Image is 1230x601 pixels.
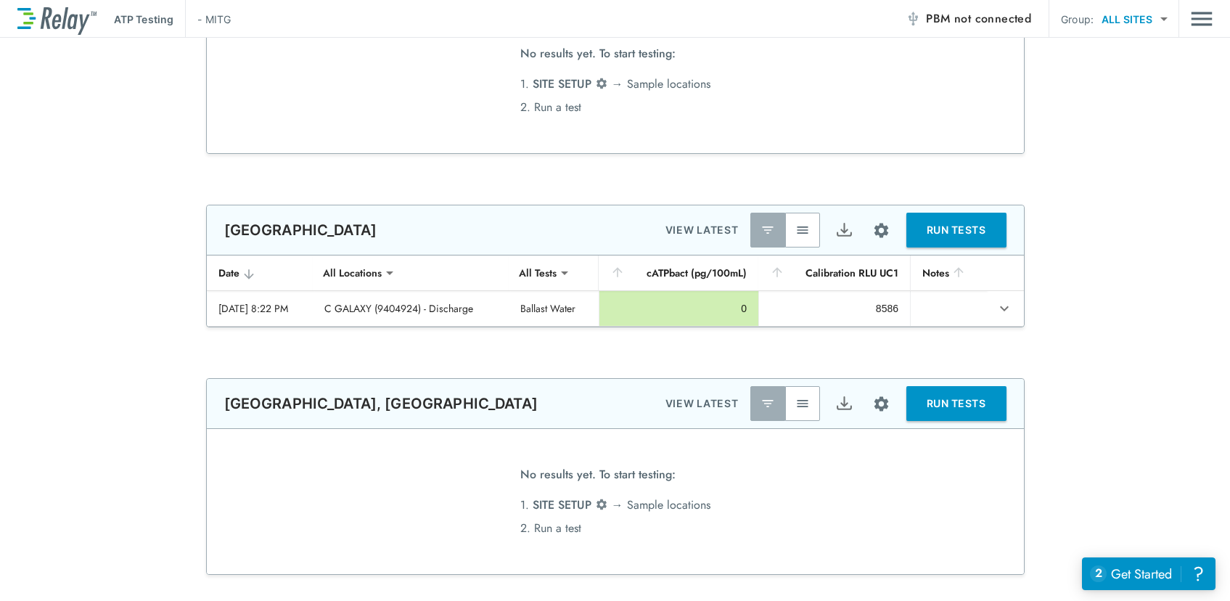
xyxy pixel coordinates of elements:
span: PBM [926,9,1031,29]
button: Export [827,386,862,421]
img: Offline Icon [906,12,920,26]
img: Latest [760,223,775,237]
img: Settings Icon [872,395,890,413]
p: [GEOGRAPHIC_DATA] [224,221,377,239]
p: ATP Testing [114,12,173,27]
li: 1. → Sample locations [520,494,710,517]
img: Export Icon [835,221,853,240]
div: cATPbact (pg/100mL) [610,264,747,282]
span: SITE SETUP [533,75,591,92]
td: C GALAXY (9404924) - Discharge [313,291,509,326]
th: Date [207,255,313,291]
iframe: Resource center [1082,557,1215,590]
img: Latest [760,396,775,411]
p: [GEOGRAPHIC_DATA], [GEOGRAPHIC_DATA] [224,395,538,412]
div: Calibration RLU UC1 [770,264,898,282]
span: No results yet. To start testing: [520,463,676,494]
button: expand row [992,296,1017,321]
img: Drawer Icon [1191,5,1213,33]
div: [DATE] 8:22 PM [218,301,301,316]
div: 8586 [771,301,898,316]
img: Settings Icon [872,221,890,240]
button: Export [827,213,862,248]
div: All Locations [313,258,392,287]
button: RUN TESTS [906,386,1006,421]
span: not connected [954,10,1031,27]
span: SITE SETUP [533,496,591,513]
button: RUN TESTS [906,213,1006,248]
span: No results yet. To start testing: [520,42,676,73]
img: View All [795,223,810,237]
p: VIEW LATEST [665,221,739,239]
button: Main menu [1191,5,1213,33]
img: Settings Icon [595,498,608,511]
p: VIEW LATEST [665,395,739,412]
div: 0 [611,301,747,316]
p: Group: [1061,12,1094,27]
div: Notes [922,264,975,282]
button: Site setup [862,211,901,250]
li: 2. Run a test [520,517,710,540]
li: 1. → Sample locations [520,73,710,96]
td: Ballast Water [509,291,598,326]
img: Export Icon [835,395,853,413]
img: View All [795,396,810,411]
p: - MITG [197,12,231,27]
img: Settings Icon [595,77,608,90]
div: All Tests [509,258,567,287]
table: sticky table [207,255,1024,327]
li: 2. Run a test [520,96,710,119]
button: PBM not connected [900,4,1037,33]
img: LuminUltra Relay [17,4,97,35]
button: Site setup [862,385,901,423]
